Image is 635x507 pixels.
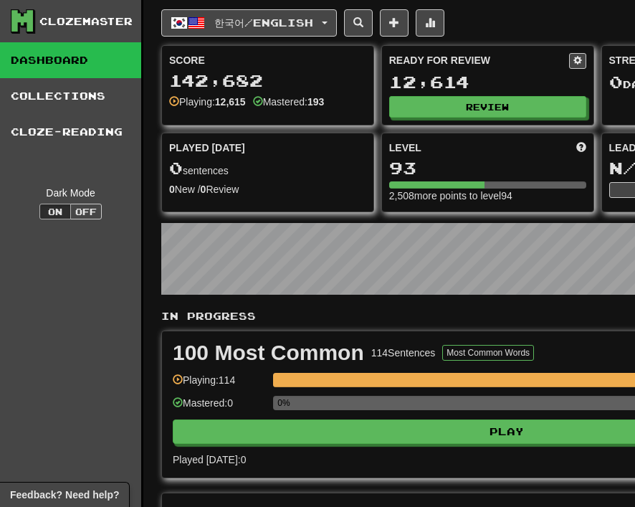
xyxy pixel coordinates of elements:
span: Played [DATE] [169,141,245,155]
div: Clozemaster [39,14,133,29]
div: sentences [169,159,366,178]
div: Ready for Review [389,53,569,67]
strong: 12,615 [215,96,246,108]
span: Open feedback widget [10,488,119,502]
span: 한국어 / English [214,16,313,29]
strong: 193 [307,96,324,108]
span: Score more points to level up [576,141,586,155]
button: Search sentences [344,9,373,37]
div: Playing: [169,95,246,109]
div: 142,682 [169,72,366,90]
span: Level [389,141,421,155]
div: 93 [389,159,586,177]
div: Mastered: 0 [173,396,266,420]
div: New / Review [169,182,366,196]
button: Off [70,204,102,219]
button: Review [389,96,586,118]
span: Played [DATE]: 0 [173,454,246,465]
div: 114 Sentences [371,346,436,360]
span: 0 [169,158,183,178]
span: 0 [609,72,623,92]
strong: 0 [201,184,206,195]
div: Mastered: [253,95,325,109]
div: Playing: 114 [173,373,266,397]
strong: 0 [169,184,175,195]
div: 12,614 [389,73,586,91]
div: Score [169,53,366,67]
button: More stats [416,9,444,37]
button: Most Common Words [442,345,534,361]
button: 한국어/English [161,9,337,37]
button: On [39,204,71,219]
div: 2,508 more points to level 94 [389,189,586,203]
div: Dark Mode [11,186,130,200]
button: Add sentence to collection [380,9,409,37]
div: 100 Most Common [173,342,364,364]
